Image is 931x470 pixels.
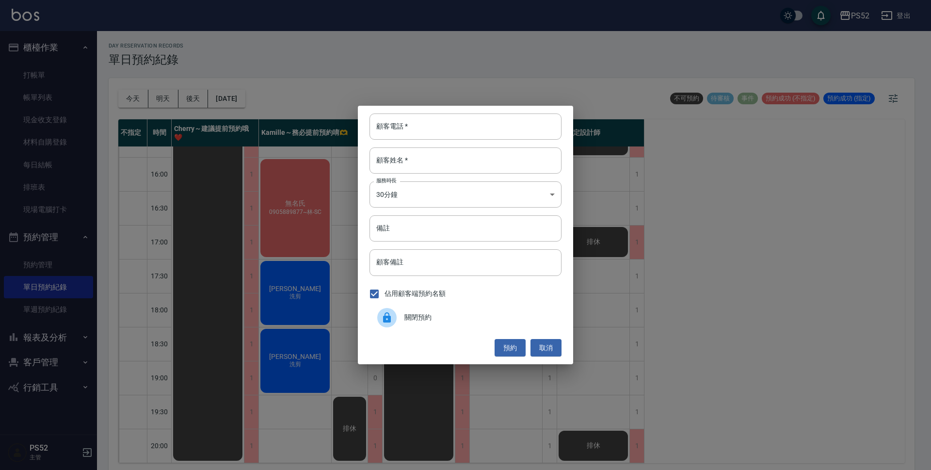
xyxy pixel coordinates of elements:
[530,339,562,357] button: 取消
[385,289,446,299] span: 佔用顧客端預約名額
[404,312,554,323] span: 關閉預約
[369,304,562,331] div: 關閉預約
[369,181,562,208] div: 30分鐘
[376,177,397,184] label: 服務時長
[495,339,526,357] button: 預約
